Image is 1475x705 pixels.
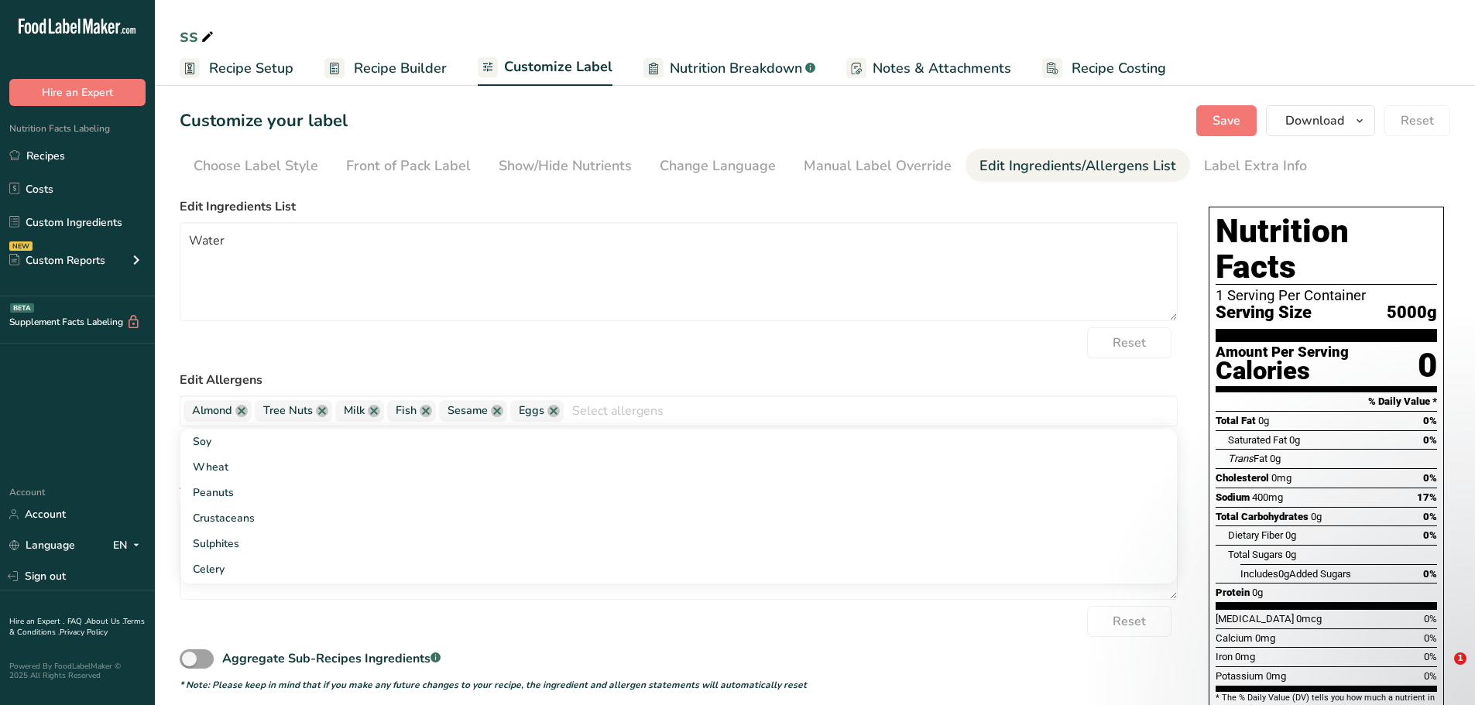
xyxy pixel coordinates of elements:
span: Nutrition Breakdown [670,58,802,79]
span: Eggs [519,402,544,419]
a: Privacy Policy [60,627,108,638]
div: Change Language [660,156,776,176]
span: Notes & Attachments [873,58,1011,79]
a: Recipe Builder [324,51,447,86]
span: Sesame [448,402,488,419]
span: Recipe Builder [354,58,447,79]
span: Customize Label [504,56,612,77]
div: Front of Pack Label [346,156,471,176]
label: Edit Ingredients List [180,197,1178,216]
span: 0g [1289,434,1300,446]
a: Peanuts [180,480,1177,505]
iframe: Intercom live chat [1422,652,1460,690]
span: Total Fat [1216,415,1256,426]
button: Reset [1384,105,1450,136]
a: Language [9,532,75,559]
div: Show/Hide Nutrients [499,156,632,176]
section: % Daily Value * [1216,392,1437,411]
span: Serving Size [1216,303,1312,323]
div: Edit Ingredients/Allergens List [979,156,1176,176]
span: 0mg [1266,670,1286,682]
div: Label Extra Info [1204,156,1307,176]
a: Nutrition Breakdown [643,51,815,86]
span: Saturated Fat [1228,434,1287,446]
span: Reset [1401,111,1434,130]
div: 1 Serving Per Container [1216,288,1437,303]
span: Save [1213,111,1240,130]
a: Terms & Conditions . [9,616,145,638]
div: 0 [1418,345,1437,386]
button: Hire an Expert [9,79,146,106]
span: Fish [396,402,417,419]
a: Sulphites [180,531,1177,556]
a: Soy [180,429,1177,454]
span: 0g [1258,415,1269,426]
a: Celery [180,556,1177,582]
i: * Note: Please keep in mind that if you make any future changes to your recipe, the ingredient an... [180,679,807,691]
a: Wheat [180,454,1177,480]
a: Notes & Attachments [846,51,1011,86]
span: 0% [1423,434,1437,446]
div: ss [180,22,217,50]
span: Almond [192,402,232,419]
div: BETA [10,303,34,313]
div: Powered By FoodLabelMaker © 2025 All Rights Reserved [9,662,146,680]
span: Recipe Costing [1072,58,1166,79]
h1: Customize your label [180,108,348,134]
span: Tree Nuts [263,402,313,419]
button: Reset [1087,327,1171,358]
span: Download [1285,111,1344,130]
a: Hire an Expert . [9,616,64,627]
div: Aggregate Sub-Recipes Ingredients [222,649,441,668]
a: Recipe Setup [180,51,293,86]
div: Calories [1216,360,1349,382]
div: Manual Label Override [804,156,952,176]
a: About Us . [86,616,123,627]
span: Milk [344,402,365,419]
h1: Nutrition Facts [1216,214,1437,285]
div: Custom Reports [9,252,105,269]
span: 0% [1423,415,1437,426]
span: 5000g [1387,303,1437,323]
a: Mustard [180,582,1177,607]
div: Amount Per Serving [1216,345,1349,360]
a: Customize Label [478,50,612,87]
span: Potassium [1216,670,1264,682]
input: Select allergens [564,399,1177,423]
button: Reset [1087,606,1171,637]
span: 1 [1454,652,1466,665]
div: NEW [9,241,33,251]
span: Recipe Setup [209,58,293,79]
div: EN [113,536,146,555]
span: Reset [1113,612,1146,631]
button: Download [1266,105,1375,136]
span: Reset [1113,334,1146,352]
label: Edit Allergens [180,371,1178,389]
button: Save [1196,105,1257,136]
a: Recipe Costing [1042,51,1166,86]
div: Choose Label Style [194,156,318,176]
a: FAQ . [67,616,86,627]
label: Add Additional Allergen Statements (ex. May Contain Statements) [180,476,1178,495]
a: Crustaceans [180,505,1177,531]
